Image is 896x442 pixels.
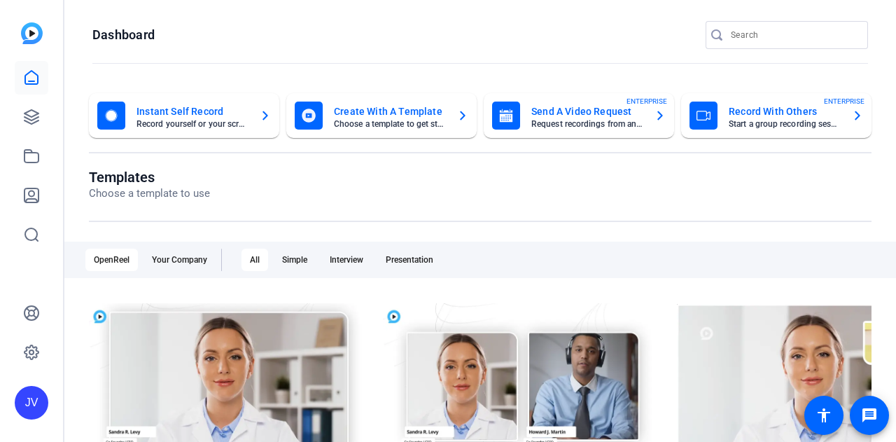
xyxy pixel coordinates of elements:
[15,386,48,420] div: JV
[89,93,279,138] button: Instant Self RecordRecord yourself or your screen
[92,27,155,43] h1: Dashboard
[531,120,643,128] mat-card-subtitle: Request recordings from anyone, anywhere
[731,27,857,43] input: Search
[21,22,43,44] img: blue-gradient.svg
[531,103,643,120] mat-card-title: Send A Video Request
[729,120,841,128] mat-card-subtitle: Start a group recording session
[274,249,316,271] div: Simple
[136,120,248,128] mat-card-subtitle: Record yourself or your screen
[89,169,210,186] h1: Templates
[286,93,477,138] button: Create With A TemplateChoose a template to get started
[484,93,674,138] button: Send A Video RequestRequest recordings from anyone, anywhereENTERPRISE
[815,407,832,424] mat-icon: accessibility
[321,249,372,271] div: Interview
[377,249,442,271] div: Presentation
[89,186,210,202] p: Choose a template to use
[626,96,667,106] span: ENTERPRISE
[334,103,446,120] mat-card-title: Create With A Template
[85,249,138,271] div: OpenReel
[729,103,841,120] mat-card-title: Record With Others
[143,249,216,271] div: Your Company
[334,120,446,128] mat-card-subtitle: Choose a template to get started
[136,103,248,120] mat-card-title: Instant Self Record
[824,96,864,106] span: ENTERPRISE
[861,407,878,424] mat-icon: message
[241,249,268,271] div: All
[681,93,871,138] button: Record With OthersStart a group recording sessionENTERPRISE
